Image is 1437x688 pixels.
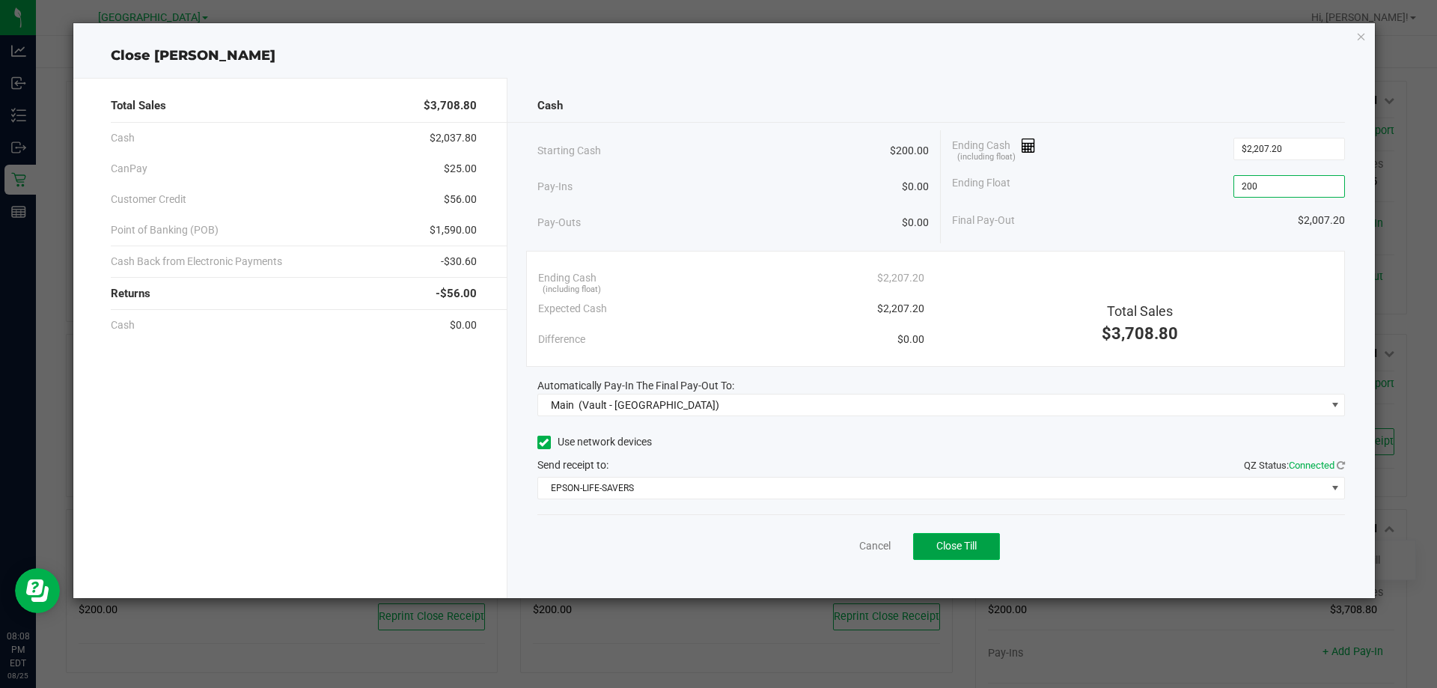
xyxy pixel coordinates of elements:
[444,161,477,177] span: $25.00
[890,143,929,159] span: $200.00
[111,222,219,238] span: Point of Banking (POB)
[441,254,477,270] span: -$30.60
[111,130,135,146] span: Cash
[543,284,601,296] span: (including float)
[537,215,581,231] span: Pay-Outs
[902,215,929,231] span: $0.00
[436,285,477,302] span: -$56.00
[444,192,477,207] span: $56.00
[952,213,1015,228] span: Final Pay-Out
[538,270,597,286] span: Ending Cash
[1102,324,1178,343] span: $3,708.80
[537,97,563,115] span: Cash
[537,179,573,195] span: Pay-Ins
[1244,460,1345,471] span: QZ Status:
[538,332,585,347] span: Difference
[1289,460,1334,471] span: Connected
[952,138,1036,160] span: Ending Cash
[957,151,1016,164] span: (including float)
[111,161,147,177] span: CanPay
[537,380,734,392] span: Automatically Pay-In The Final Pay-Out To:
[424,97,477,115] span: $3,708.80
[111,317,135,333] span: Cash
[551,399,574,411] span: Main
[538,301,607,317] span: Expected Cash
[537,459,608,471] span: Send receipt to:
[537,434,652,450] label: Use network devices
[111,278,477,310] div: Returns
[1107,303,1173,319] span: Total Sales
[897,332,924,347] span: $0.00
[1298,213,1345,228] span: $2,007.20
[579,399,719,411] span: (Vault - [GEOGRAPHIC_DATA])
[859,538,891,554] a: Cancel
[73,46,1376,66] div: Close [PERSON_NAME]
[936,540,977,552] span: Close Till
[902,179,929,195] span: $0.00
[877,270,924,286] span: $2,207.20
[450,317,477,333] span: $0.00
[111,192,186,207] span: Customer Credit
[877,301,924,317] span: $2,207.20
[430,130,477,146] span: $2,037.80
[538,478,1326,499] span: EPSON-LIFE-SAVERS
[913,533,1000,560] button: Close Till
[15,568,60,613] iframe: Resource center
[111,254,282,270] span: Cash Back from Electronic Payments
[111,97,166,115] span: Total Sales
[952,175,1010,198] span: Ending Float
[430,222,477,238] span: $1,590.00
[537,143,601,159] span: Starting Cash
